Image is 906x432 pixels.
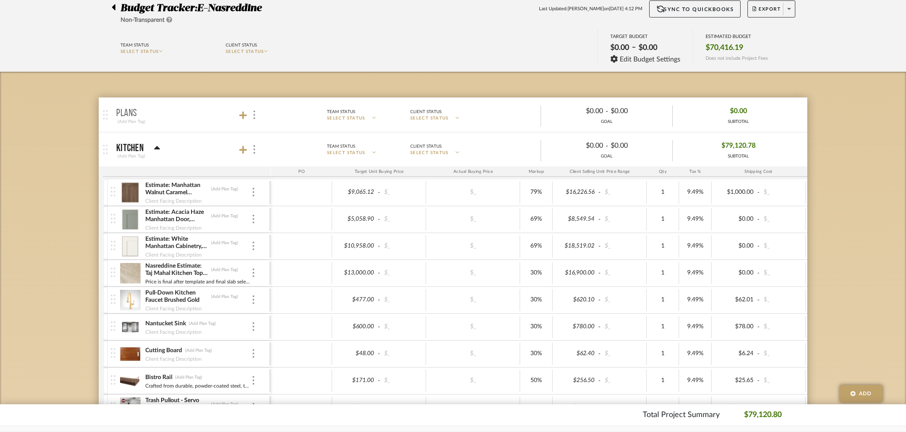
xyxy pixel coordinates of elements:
div: $_ [382,294,424,306]
span: - [597,350,602,358]
div: Estimate: Manhattan Walnut Caramel Cabinetry, Plywood Construction, kitchen base cabinets only [145,181,209,197]
div: Ship. Markup % [806,166,847,177]
div: $_ [602,374,644,387]
span: - [597,215,602,224]
div: (Add Plan Tag) [211,213,238,219]
div: $_ [761,186,803,198]
div: $256.50 [555,374,597,387]
div: $_ [382,240,424,252]
div: Client Status [410,143,441,150]
span: - [756,269,761,277]
img: 21f3dc9c-89da-43fc-8b9a-b9e3b9b2dbf4_50x50.jpg [120,397,141,418]
div: (Add Plan Tag) [188,321,216,327]
img: 3dots-v.svg [253,322,254,331]
div: Client Facing Description [145,251,202,259]
div: $620.10 [555,294,597,306]
span: - [597,296,602,304]
div: 30% [523,347,550,360]
span: SELECT STATUS [410,150,449,156]
div: $0.00 [714,267,756,279]
span: - [606,141,608,151]
span: $0.00 [730,105,747,118]
div: $_ [382,374,424,387]
img: 3dots-v.svg [253,242,254,250]
div: $_ [761,374,803,387]
div: 30% [523,267,550,279]
img: 3dots-v.svg [253,145,255,154]
div: $62.01 [714,294,756,306]
div: $975.00 [555,401,597,414]
div: $_ [382,213,424,225]
div: Client Facing Description [145,328,202,336]
div: $_ [761,347,803,360]
div: $171.00 [335,374,377,387]
span: [PERSON_NAME] [568,6,604,13]
div: $25.65 [714,374,756,387]
span: - [597,403,602,412]
img: 1fd73481-57ea-4945-a95c-67c142bd655a_50x50.jpg [120,236,141,257]
div: $0.00 [714,213,756,225]
div: $_ [450,374,497,387]
div: $_ [761,401,803,414]
div: $18,519.02 [555,240,597,252]
span: – [632,43,636,55]
img: 3dots-v.svg [253,188,254,196]
div: GOAL [541,119,672,125]
div: $_ [382,186,424,198]
img: 3dots-v.svg [253,403,254,412]
div: $_ [450,186,497,198]
div: Bistro Rail [145,374,173,382]
div: TARGET BUDGET [610,34,681,39]
div: 9.49% [682,401,709,414]
div: $0.00 [608,105,665,118]
div: Qty [647,166,679,177]
mat-expansion-panel-header: Plans(Add Plan Tag)Team StatusSELECT STATUSClient StatusSELECT STATUS$0.00-$0.00GOAL$0.00SUBTOTAL [99,98,807,132]
div: Client Facing Description [145,197,202,205]
div: 9.49% [682,240,709,252]
span: - [606,106,608,117]
div: Client Facing Description [145,224,202,232]
span: - [756,403,761,412]
div: 30% [523,401,550,414]
div: 69% [523,213,550,225]
div: $9,065.12 [335,186,377,198]
img: grip.svg [103,145,108,154]
div: Client Status [226,41,257,49]
div: 1 [649,267,676,279]
div: (Add Plan Tag) [211,294,238,300]
div: $_ [761,240,803,252]
div: 1 [649,213,676,225]
img: 31145a09-e961-4cb8-b97a-23ae66d955d9_50x50.jpg [120,317,141,337]
img: vertical-grip.svg [111,214,115,223]
div: (Add Plan Tag) [116,118,147,126]
span: - [597,323,602,331]
span: Does not include Project Fees [706,55,768,61]
button: Add [840,385,882,402]
div: Pull-Down Kitchen Faucet Brushed Gold [145,289,209,304]
div: $_ [450,213,497,225]
div: 1 [649,186,676,198]
span: - [597,188,602,197]
div: $_ [450,347,497,360]
div: $1,000.00 [714,186,756,198]
span: E-Nasreddine [197,3,262,13]
div: 9.49% [682,321,709,333]
div: $_ [450,401,497,414]
span: - [756,296,761,304]
div: $_ [602,401,644,414]
div: $_ [761,267,803,279]
div: ESTIMATED BUDGET [706,34,768,39]
div: PO [271,166,332,177]
div: Nantucket Sink [145,320,186,328]
img: 3dots-v.svg [253,269,254,277]
span: [DATE] 4:12 PM [609,6,642,13]
span: - [377,188,382,197]
div: Client Facing Description [145,304,202,313]
div: 9.49% [682,186,709,198]
img: vertical-grip.svg [111,187,115,196]
div: (Add Plan Tag) [185,347,212,353]
span: - [597,242,602,251]
span: - [377,269,382,277]
div: Nasreddine Estimate: Taj Mahal Kitchen Tops (Dal Tile Only) [145,262,209,277]
img: 98a25efc-0b2a-49fa-a732-49a0468bf6c2_50x50.jpg [120,344,141,364]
